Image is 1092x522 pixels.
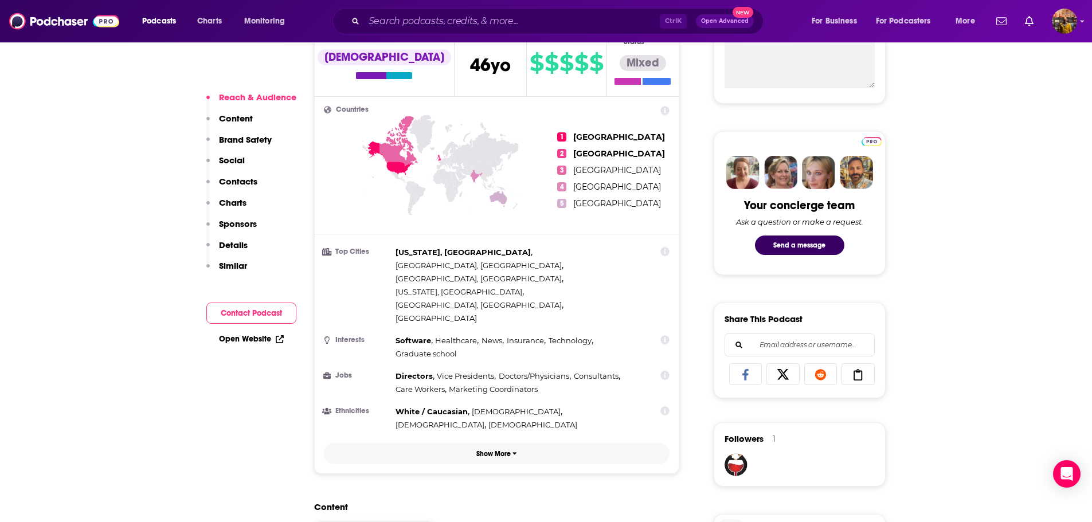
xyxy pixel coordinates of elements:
[736,217,863,226] div: Ask a question or make a request.
[396,261,562,270] span: [GEOGRAPHIC_DATA], [GEOGRAPHIC_DATA]
[733,7,753,18] span: New
[396,384,445,394] span: Care Workers
[557,199,566,208] span: 5
[318,49,451,65] div: [DEMOGRAPHIC_DATA]
[948,12,989,30] button: open menu
[206,134,272,155] button: Brand Safety
[206,197,246,218] button: Charts
[197,13,222,29] span: Charts
[755,236,844,255] button: Send a message
[499,370,571,383] span: ,
[343,8,774,34] div: Search podcasts, credits, & more...
[206,260,247,281] button: Similar
[766,363,800,385] a: Share on X/Twitter
[324,336,391,344] h3: Interests
[396,287,522,296] span: [US_STATE], [GEOGRAPHIC_DATA]
[549,334,593,347] span: ,
[557,149,566,158] span: 2
[9,10,119,32] img: Podchaser - Follow, Share and Rate Podcasts
[244,13,285,29] span: Monitoring
[206,303,296,324] button: Contact Podcast
[862,135,882,146] a: Pro website
[992,11,1011,31] a: Show notifications dropdown
[812,13,857,29] span: For Business
[396,248,531,257] span: [US_STATE], [GEOGRAPHIC_DATA]
[725,313,803,324] h3: Share This Podcast
[482,334,504,347] span: ,
[557,132,566,142] span: 1
[396,334,433,347] span: ,
[804,363,837,385] a: Share on Reddit
[729,363,762,385] a: Share on Facebook
[725,453,747,476] img: carltonjohnson060
[206,240,248,261] button: Details
[396,405,469,418] span: ,
[324,443,670,464] button: Show More
[336,106,369,113] span: Countries
[1052,9,1077,34] button: Show profile menu
[219,155,245,166] p: Social
[435,334,479,347] span: ,
[876,13,931,29] span: For Podcasters
[696,14,754,28] button: Open AdvancedNew
[725,333,875,356] div: Search followers
[956,13,975,29] span: More
[840,156,873,189] img: Jon Profile
[219,176,257,187] p: Contacts
[841,363,875,385] a: Copy Link
[549,336,592,345] span: Technology
[470,54,511,76] span: 46 yo
[206,92,296,113] button: Reach & Audience
[701,18,749,24] span: Open Advanced
[1020,11,1038,31] a: Show notifications dropdown
[507,334,546,347] span: ,
[206,113,253,134] button: Content
[573,148,665,159] span: [GEOGRAPHIC_DATA]
[574,370,620,383] span: ,
[219,92,296,103] p: Reach & Audience
[396,418,486,431] span: ,
[499,371,569,380] span: Doctors/Physicians
[530,54,543,72] span: $
[396,272,563,285] span: ,
[476,450,511,458] p: Show More
[624,31,659,46] span: Parental Status
[219,334,284,344] a: Open Website
[396,370,435,383] span: ,
[396,336,431,345] span: Software
[324,407,391,415] h3: Ethnicities
[396,420,484,429] span: [DEMOGRAPHIC_DATA]
[573,182,661,192] span: [GEOGRAPHIC_DATA]
[396,383,447,396] span: ,
[219,197,246,208] p: Charts
[725,433,764,444] span: Followers
[324,248,391,256] h3: Top Cities
[773,434,776,444] div: 1
[574,54,588,72] span: $
[744,198,855,213] div: Your concierge team
[545,54,558,72] span: $
[396,300,562,309] span: [GEOGRAPHIC_DATA], [GEOGRAPHIC_DATA]
[396,246,533,259] span: ,
[437,370,496,383] span: ,
[314,501,671,512] h2: Content
[437,371,494,380] span: Vice Presidents
[324,372,391,379] h3: Jobs
[219,113,253,124] p: Content
[557,166,566,175] span: 3
[726,156,760,189] img: Sydney Profile
[488,420,577,429] span: [DEMOGRAPHIC_DATA]
[1052,9,1077,34] span: Logged in as hratnayake
[396,349,457,358] span: Graduate school
[507,336,544,345] span: Insurance
[219,240,248,250] p: Details
[396,259,563,272] span: ,
[396,274,562,283] span: [GEOGRAPHIC_DATA], [GEOGRAPHIC_DATA]
[449,384,538,394] span: Marketing Coordinators
[396,285,524,299] span: ,
[868,12,948,30] button: open menu
[190,12,229,30] a: Charts
[219,260,247,271] p: Similar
